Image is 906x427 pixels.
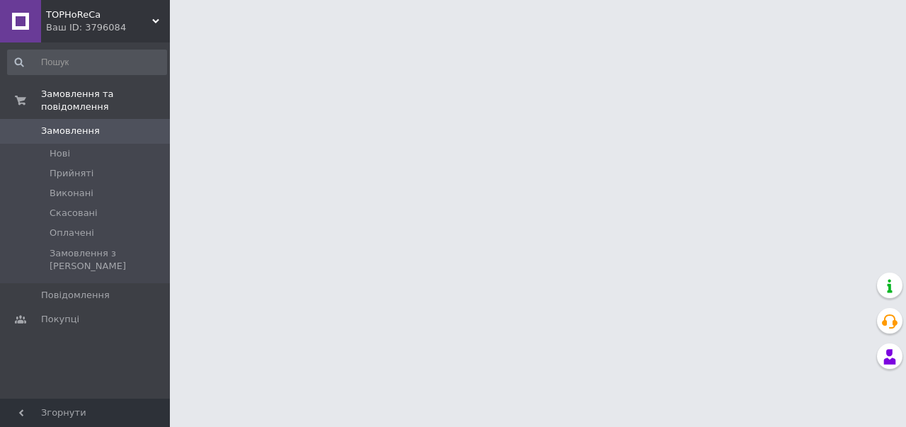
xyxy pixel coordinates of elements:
[50,167,93,180] span: Прийняті
[46,21,170,34] div: Ваш ID: 3796084
[50,187,93,200] span: Виконані
[50,227,94,239] span: Оплачені
[50,207,98,220] span: Скасовані
[50,147,70,160] span: Нові
[46,8,152,21] span: TOPHoReCa
[41,125,100,137] span: Замовлення
[50,247,166,273] span: Замовлення з [PERSON_NAME]
[41,313,79,326] span: Покупці
[41,289,110,302] span: Повідомлення
[41,88,170,113] span: Замовлення та повідомлення
[7,50,167,75] input: Пошук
